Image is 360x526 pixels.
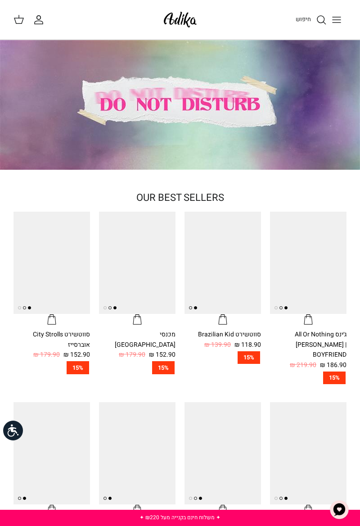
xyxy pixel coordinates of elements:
div: סווטשירט Brazilian Kid [184,330,261,340]
img: Adika IL [161,9,199,30]
span: 219.90 ₪ [290,360,316,370]
a: מכנסי [GEOGRAPHIC_DATA] 152.90 ₪ 179.90 ₪ [99,330,175,360]
span: 186.90 ₪ [320,360,346,370]
div: ג׳ינס All Or Nothing [PERSON_NAME] | BOYFRIEND [270,330,346,360]
a: ג׳ינס All Or Nothing [PERSON_NAME] | BOYFRIEND 186.90 ₪ 219.90 ₪ [270,330,346,370]
span: 15% [323,372,346,385]
a: סווטשירט Brazilian Kid 118.90 ₪ 139.90 ₪ [184,330,261,350]
span: 15% [67,361,89,374]
span: 179.90 ₪ [119,350,145,360]
span: 118.90 ₪ [234,340,261,350]
a: מכנסי טרנינג Walking On Marshmallow [184,402,261,516]
a: OUR BEST SELLERS [136,190,224,205]
button: Toggle menu [327,10,346,30]
a: החשבון שלי [33,14,48,25]
button: צ'אט [326,496,353,523]
a: טופ סטרפלס Nostalgic Feels קורדרוי [99,402,175,516]
a: סווטשירט Brazilian Kid [184,212,261,325]
div: סווטשירט City Strolls אוברסייז [13,330,90,350]
span: 15% [238,351,260,364]
span: 152.90 ₪ [149,350,175,360]
a: 15% [13,361,90,374]
a: ג׳ינס All Or Nothing קריס-קרוס | BOYFRIEND [270,212,346,325]
a: חיפוש [296,14,327,25]
a: מכנסי טרנינג City strolls [99,212,175,325]
a: 15% [270,372,346,385]
a: סווטשירט City Strolls אוברסייז [13,212,90,325]
a: 15% [184,351,261,364]
a: סווטשירט City Strolls אוברסייז 152.90 ₪ 179.90 ₪ [13,330,90,360]
span: 179.90 ₪ [33,350,60,360]
a: 15% [99,361,175,374]
a: ✦ משלוח חינם בקנייה מעל ₪220 ✦ [139,513,220,521]
span: חיפוש [296,15,311,23]
span: 15% [152,361,175,374]
div: מכנסי [GEOGRAPHIC_DATA] [99,330,175,350]
a: סווטשירט Winning Race אוברסייז [13,402,90,516]
span: 139.90 ₪ [204,340,231,350]
a: סווטשירט Walking On Marshmallow [270,402,346,516]
span: 152.90 ₪ [63,350,90,360]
